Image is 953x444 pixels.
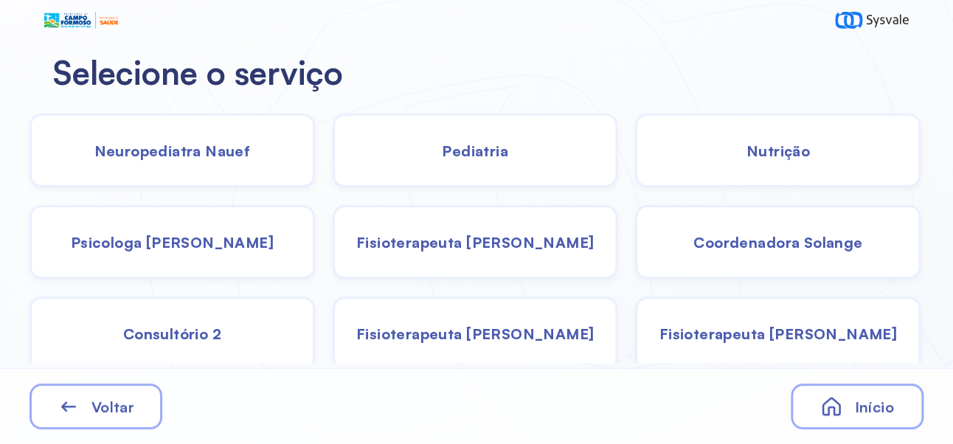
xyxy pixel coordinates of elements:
[442,142,508,160] span: Pediatria
[71,233,274,252] span: Psicologa [PERSON_NAME]
[835,12,909,29] img: logo-sysvale.svg
[356,325,594,343] span: Fisioterapeuta [PERSON_NAME]
[123,325,221,343] span: Consultório 2
[94,142,251,160] span: Neuropediatra Nauef
[854,398,893,416] span: Início
[44,12,118,29] img: Logotipo do estabelecimento
[746,142,810,160] span: Nutrição
[659,325,897,343] span: Fisioterapeuta [PERSON_NAME]
[53,52,900,93] h2: Selecione o serviço
[693,233,862,252] span: Coordenadora Solange
[91,398,134,416] span: Voltar
[356,233,594,252] span: Fisioterapeuta [PERSON_NAME]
